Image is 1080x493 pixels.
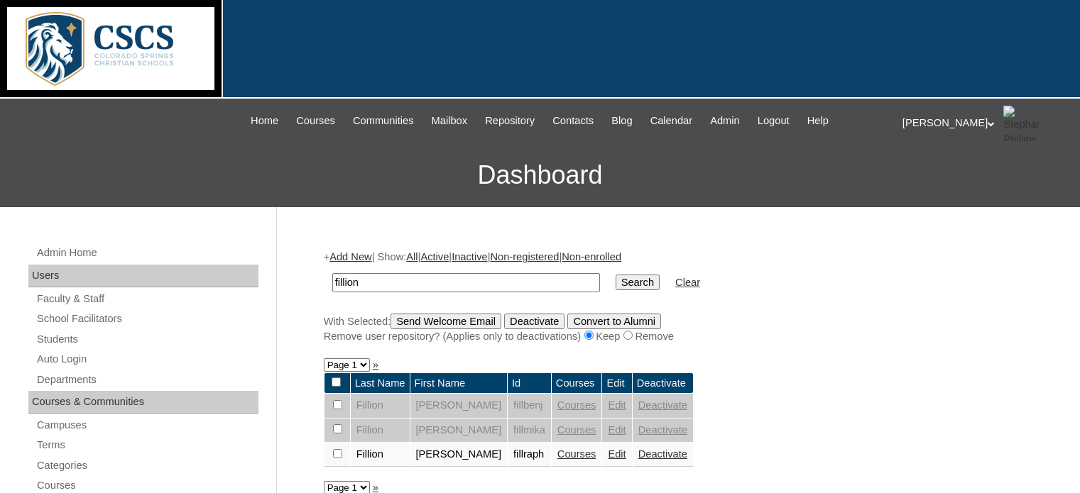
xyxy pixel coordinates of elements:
[432,113,468,129] span: Mailbox
[604,113,639,129] a: Blog
[452,251,488,262] a: Inactive
[425,113,475,129] a: Mailbox
[36,436,258,454] a: Terms
[373,482,378,493] a: »
[289,113,342,129] a: Courses
[545,113,601,129] a: Contacts
[324,250,1027,343] div: + | Show: | | | |
[296,113,335,129] span: Courses
[552,113,594,129] span: Contacts
[638,424,687,436] a: Deactivate
[508,419,551,443] td: fillmika
[1003,106,1039,141] img: Stephanie Phillips
[391,314,501,329] input: Send Welcome Email
[410,443,508,467] td: [PERSON_NAME]
[329,251,371,262] a: Add New
[485,113,535,129] span: Repository
[608,448,626,460] a: Edit
[807,113,829,129] span: Help
[28,265,258,287] div: Users
[490,251,559,262] a: Non-registered
[36,350,258,368] a: Auto Login
[36,371,258,389] a: Departments
[7,143,1073,207] h3: Dashboard
[611,113,632,129] span: Blog
[557,448,596,460] a: Courses
[410,419,508,443] td: [PERSON_NAME]
[373,359,378,370] a: »
[353,113,414,129] span: Communities
[703,113,747,129] a: Admin
[638,448,687,460] a: Deactivate
[508,443,551,467] td: fillraph
[751,113,797,129] a: Logout
[902,106,1066,141] div: [PERSON_NAME]
[36,416,258,434] a: Campuses
[504,314,564,329] input: Deactivate
[410,373,508,394] td: First Name
[410,394,508,418] td: [PERSON_NAME]
[346,113,421,129] a: Communities
[650,113,692,129] span: Calendar
[36,331,258,348] a: Students
[406,251,418,262] a: All
[351,394,410,418] td: Fillion
[567,314,661,329] input: Convert to Alumni
[675,277,700,288] a: Clear
[324,314,1027,344] div: With Selected:
[332,273,600,292] input: Search
[351,419,410,443] td: Fillion
[643,113,699,129] a: Calendar
[608,399,626,411] a: Edit
[351,443,410,467] td: Fillion
[800,113,836,129] a: Help
[608,424,626,436] a: Edit
[633,373,693,394] td: Deactivate
[508,394,551,418] td: fillbenj
[616,275,660,290] input: Search
[478,113,542,129] a: Repository
[552,373,602,394] td: Courses
[710,113,740,129] span: Admin
[420,251,449,262] a: Active
[251,113,278,129] span: Home
[562,251,621,262] a: Non-enrolled
[557,399,596,411] a: Courses
[508,373,551,394] td: Id
[557,424,596,436] a: Courses
[7,7,214,90] img: logo-white.png
[36,310,258,328] a: School Facilitators
[36,457,258,475] a: Categories
[28,391,258,414] div: Courses & Communities
[36,244,258,262] a: Admin Home
[324,329,1027,344] div: Remove user repository? (Applies only to deactivations) Keep Remove
[244,113,285,129] a: Home
[351,373,410,394] td: Last Name
[638,399,687,411] a: Deactivate
[758,113,790,129] span: Logout
[36,290,258,308] a: Faculty & Staff
[602,373,631,394] td: Edit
